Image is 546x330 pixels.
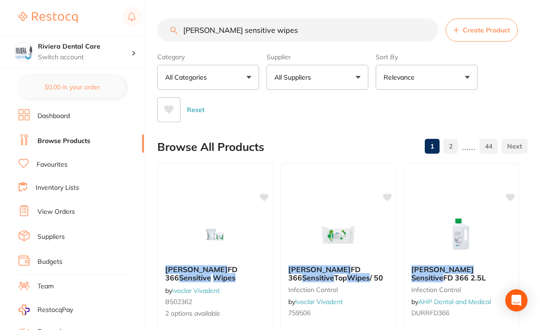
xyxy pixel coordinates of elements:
[411,265,511,282] b: Durr Sensitive FD 366 2.5L
[172,286,220,295] a: Ivoclar Vivadent
[267,53,368,61] label: Supplier
[37,257,62,267] a: Budgets
[165,73,211,82] p: All Categories
[19,12,78,23] img: Restocq Logo
[288,298,343,306] span: by
[418,298,491,306] a: AHP Dental and Medical
[274,73,315,82] p: All Suppliers
[36,183,79,193] a: Inventory Lists
[463,26,510,34] span: Create Product
[288,286,388,293] small: infection control
[38,53,131,62] p: Switch account
[157,141,264,154] h2: Browse All Products
[446,19,518,42] button: Create Product
[411,273,443,282] em: Sensitive
[384,73,418,82] p: Relevance
[14,43,33,61] img: Riviera Dental Care
[376,65,478,90] button: Relevance
[411,309,449,317] span: DURRFD366
[37,282,54,291] a: Team
[165,265,237,282] span: FD 366
[184,97,207,122] button: Reset
[165,286,220,295] span: by
[185,212,245,258] img: Durr FD 366 Sensitive Wipes
[411,298,491,306] span: by
[157,53,259,61] label: Category
[411,286,511,293] small: infection control
[213,273,236,282] em: Wipes
[411,265,474,274] em: [PERSON_NAME]
[288,309,310,317] span: 759506
[288,265,360,282] span: FD 366
[19,76,125,98] button: $0.00 in your order
[37,160,68,169] a: Favourites
[295,298,343,306] a: Ivoclar Vivadent
[179,273,211,282] em: Sensitive
[425,137,440,156] a: 1
[288,265,351,274] em: [PERSON_NAME]
[308,212,368,258] img: Durr FD 366 Sensitive Top Wipes / 50
[479,137,498,156] a: 44
[37,232,65,242] a: Suppliers
[165,265,265,282] b: Durr FD 366 Sensitive Wipes
[288,265,388,282] b: Durr FD 366 Sensitive Top Wipes / 50
[347,273,370,282] em: Wipes
[165,265,228,274] em: [PERSON_NAME]
[370,273,383,282] span: / 50
[157,19,438,42] input: Search Products
[165,309,265,318] span: 2 options available
[19,305,30,315] img: RestocqPay
[376,53,478,61] label: Sort By
[443,273,486,282] span: FD 366 2.5L
[334,273,347,282] span: Top
[157,65,259,90] button: All Categories
[37,112,70,121] a: Dashboard
[302,273,334,282] em: Sensitive
[37,305,73,315] span: RestocqPay
[462,141,476,152] p: ......
[37,137,90,146] a: Browse Products
[19,7,78,28] a: Restocq Logo
[37,207,75,217] a: View Orders
[19,305,73,315] a: RestocqPay
[505,289,527,311] div: Open Intercom Messenger
[431,212,491,258] img: Durr Sensitive FD 366 2.5L
[165,298,192,306] span: B502362
[443,137,458,156] a: 2
[38,42,131,51] h4: Riviera Dental Care
[267,65,368,90] button: All Suppliers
